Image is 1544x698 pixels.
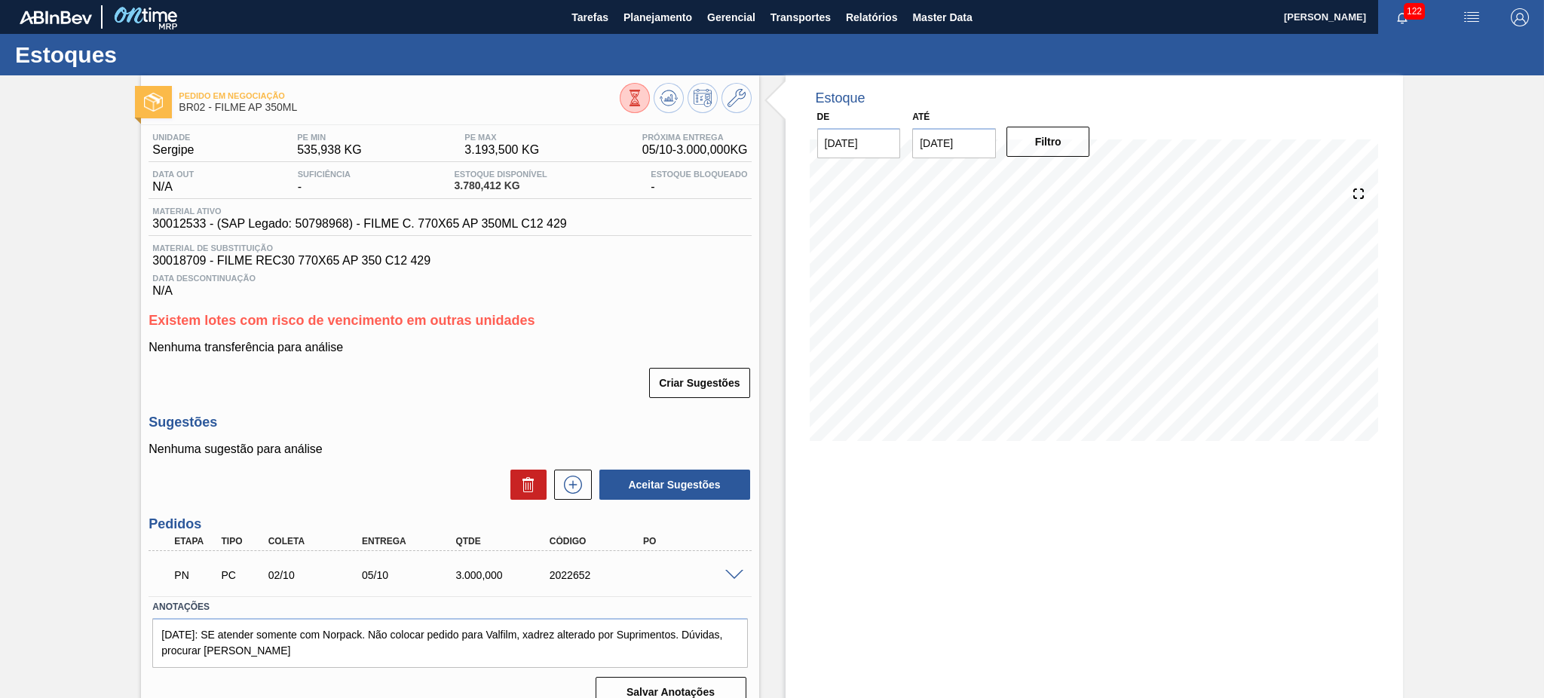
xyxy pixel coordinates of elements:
div: Nova sugestão [547,470,592,500]
button: Criar Sugestões [649,368,749,398]
div: PO [639,536,745,546]
span: Unidade [152,133,194,142]
div: 2022652 [546,569,651,581]
div: Pedido de Compra [217,569,266,581]
button: Programar Estoque [688,83,718,113]
div: N/A [149,268,751,298]
span: 3.780,412 KG [454,180,547,191]
span: Planejamento [623,8,692,26]
img: Logout [1511,8,1529,26]
input: dd/mm/yyyy [912,128,996,158]
button: Filtro [1006,127,1090,157]
span: Material de Substituição [152,243,747,253]
div: Tipo [217,536,266,546]
p: PN [174,569,216,581]
div: N/A [149,170,198,194]
span: Estoque Disponível [454,170,547,179]
div: Aceitar Sugestões [592,468,752,501]
button: Visão Geral dos Estoques [620,83,650,113]
div: Estoque [816,90,865,106]
span: Relatórios [846,8,897,26]
label: Anotações [152,596,747,618]
span: Master Data [912,8,972,26]
h3: Sugestões [149,415,751,430]
h1: Estoques [15,46,283,63]
button: Ir ao Master Data / Geral [721,83,752,113]
span: Material ativo [152,207,566,216]
span: Estoque Bloqueado [651,170,747,179]
div: Etapa [170,536,219,546]
p: Nenhuma transferência para análise [149,341,751,354]
span: PE MIN [297,133,361,142]
span: Existem lotes com risco de vencimento em outras unidades [149,313,535,328]
span: 30012533 - (SAP Legado: 50798968) - FILME C. 770X65 AP 350ML C12 429 [152,217,566,231]
div: 05/10/2025 [358,569,464,581]
span: 535,938 KG [297,143,361,157]
p: Nenhuma sugestão para análise [149,442,751,456]
span: Suficiência [298,170,351,179]
span: Pedido em Negociação [179,91,619,100]
button: Aceitar Sugestões [599,470,750,500]
textarea: [DATE]: SE atender somente com Norpack. Não colocar pedido para Valfilm, xadrez alterado por Supr... [152,618,747,668]
div: 02/10/2025 [265,569,370,581]
label: De [817,112,830,122]
span: Data out [152,170,194,179]
span: PE MAX [464,133,539,142]
h3: Pedidos [149,516,751,532]
span: Tarefas [571,8,608,26]
div: Entrega [358,536,464,546]
span: 30018709 - FILME REC30 770X65 AP 350 C12 429 [152,254,747,268]
img: userActions [1463,8,1481,26]
label: Até [912,112,930,122]
span: Data Descontinuação [152,274,747,283]
div: Pedido em Negociação [170,559,219,592]
img: Ícone [144,93,163,112]
div: - [294,170,354,194]
span: 3.193,500 KG [464,143,539,157]
input: dd/mm/yyyy [817,128,901,158]
span: 05/10 - 3.000,000 KG [642,143,748,157]
div: Criar Sugestões [651,366,751,400]
button: Notificações [1378,7,1426,28]
span: Próxima Entrega [642,133,748,142]
div: Código [546,536,651,546]
div: Qtde [452,536,557,546]
div: Excluir Sugestões [503,470,547,500]
div: - [647,170,751,194]
span: 122 [1404,3,1425,20]
div: Coleta [265,536,370,546]
div: 3.000,000 [452,569,557,581]
span: BR02 - FILME AP 350ML [179,102,619,113]
span: Sergipe [152,143,194,157]
button: Atualizar Gráfico [654,83,684,113]
span: Transportes [770,8,831,26]
img: TNhmsLtSVTkK8tSr43FrP2fwEKptu5GPRR3wAAAABJRU5ErkJggg== [20,11,92,24]
span: Gerencial [707,8,755,26]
